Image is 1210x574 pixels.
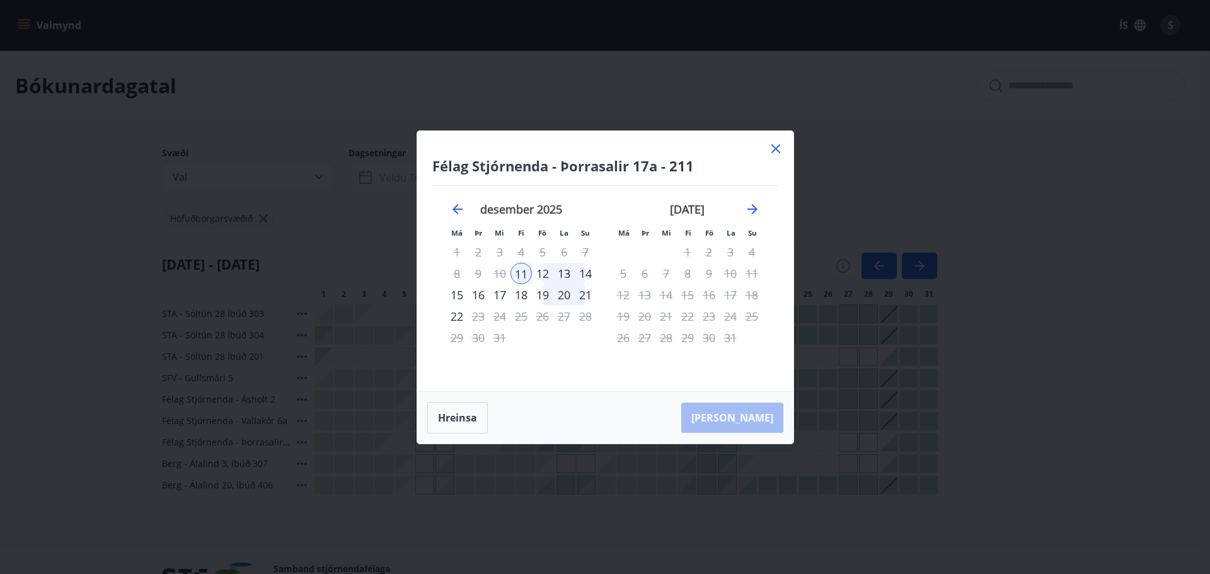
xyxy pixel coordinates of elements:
td: Not available. mánudagur, 1. desember 2025 [446,241,468,263]
td: Not available. þriðjudagur, 20. janúar 2026 [634,306,655,327]
td: Not available. laugardagur, 17. janúar 2026 [720,284,741,306]
div: 19 [532,284,553,306]
td: Not available. laugardagur, 10. janúar 2026 [720,263,741,284]
td: Not available. mánudagur, 12. janúar 2026 [613,284,634,306]
td: Not available. þriðjudagur, 6. janúar 2026 [634,263,655,284]
td: Not available. föstudagur, 30. janúar 2026 [698,327,720,348]
td: Choose laugardagur, 20. desember 2025 as your check-out date. It’s available. [553,284,575,306]
small: Fi [518,228,524,238]
td: Not available. fimmtudagur, 22. janúar 2026 [677,306,698,327]
td: Choose föstudagur, 19. desember 2025 as your check-out date. It’s available. [532,284,553,306]
td: Not available. fimmtudagur, 29. janúar 2026 [677,327,698,348]
div: Move forward to switch to the next month. [745,202,760,217]
td: Not available. miðvikudagur, 28. janúar 2026 [655,327,677,348]
td: Not available. sunnudagur, 4. janúar 2026 [741,241,763,263]
td: Not available. þriðjudagur, 13. janúar 2026 [634,284,655,306]
td: Not available. fimmtudagur, 4. desember 2025 [510,241,532,263]
td: Not available. föstudagur, 26. desember 2025 [532,306,553,327]
td: Not available. laugardagur, 3. janúar 2026 [720,241,741,263]
small: La [727,228,735,238]
td: Not available. sunnudagur, 7. desember 2025 [575,241,596,263]
button: Hreinsa [427,402,488,433]
td: Not available. föstudagur, 2. janúar 2026 [698,241,720,263]
td: Not available. laugardagur, 27. desember 2025 [553,306,575,327]
small: Má [451,228,463,238]
td: Not available. föstudagur, 5. desember 2025 [532,241,553,263]
td: Choose fimmtudagur, 18. desember 2025 as your check-out date. It’s available. [510,284,532,306]
td: Choose þriðjudagur, 16. desember 2025 as your check-out date. It’s available. [468,284,489,306]
td: Not available. miðvikudagur, 10. desember 2025 [489,263,510,284]
strong: desember 2025 [480,202,562,217]
td: Not available. miðvikudagur, 21. janúar 2026 [655,306,677,327]
td: Not available. sunnudagur, 18. janúar 2026 [741,284,763,306]
small: Mi [495,228,504,238]
div: Calendar [432,186,778,376]
td: Not available. miðvikudagur, 31. desember 2025 [489,327,510,348]
h4: Félag Stjórnenda - Þorrasalir 17a - 211 [432,156,778,175]
div: Aðeins útritun í boði [613,263,634,284]
td: Not available. föstudagur, 9. janúar 2026 [698,263,720,284]
td: Choose mánudagur, 22. desember 2025 as your check-out date. It’s available. [446,306,468,327]
small: Su [748,228,757,238]
td: Not available. þriðjudagur, 23. desember 2025 [468,306,489,327]
small: Fö [538,228,546,238]
td: Not available. þriðjudagur, 2. desember 2025 [468,241,489,263]
td: Not available. miðvikudagur, 14. janúar 2026 [655,284,677,306]
td: Choose sunnudagur, 14. desember 2025 as your check-out date. It’s available. [575,263,596,284]
td: Not available. fimmtudagur, 15. janúar 2026 [677,284,698,306]
td: Not available. miðvikudagur, 7. janúar 2026 [655,263,677,284]
strong: [DATE] [670,202,705,217]
div: 15 [446,284,468,306]
small: La [560,228,568,238]
small: Mi [662,228,671,238]
td: Not available. miðvikudagur, 24. desember 2025 [489,306,510,327]
td: Not available. laugardagur, 6. desember 2025 [553,241,575,263]
small: Fi [685,228,691,238]
td: Not available. laugardagur, 24. janúar 2026 [720,306,741,327]
div: 21 [575,284,596,306]
div: Move backward to switch to the previous month. [450,202,465,217]
td: Not available. mánudagur, 8. desember 2025 [446,263,468,284]
td: Choose sunnudagur, 21. desember 2025 as your check-out date. It’s available. [575,284,596,306]
div: 17 [489,284,510,306]
td: Not available. sunnudagur, 25. janúar 2026 [741,306,763,327]
td: Choose mánudagur, 15. desember 2025 as your check-out date. It’s available. [446,284,468,306]
td: Choose laugardagur, 13. desember 2025 as your check-out date. It’s available. [553,263,575,284]
small: Þr [642,228,649,238]
small: Fö [705,228,713,238]
div: 14 [575,263,596,284]
div: 16 [468,284,489,306]
td: Not available. þriðjudagur, 30. desember 2025 [468,327,489,348]
td: Not available. þriðjudagur, 27. janúar 2026 [634,327,655,348]
td: Not available. mánudagur, 5. janúar 2026 [613,263,634,284]
td: Not available. miðvikudagur, 3. desember 2025 [489,241,510,263]
td: Not available. sunnudagur, 11. janúar 2026 [741,263,763,284]
td: Not available. föstudagur, 16. janúar 2026 [698,284,720,306]
td: Choose föstudagur, 12. desember 2025 as your check-out date. It’s available. [532,263,553,284]
div: 18 [510,284,532,306]
td: Choose miðvikudagur, 17. desember 2025 as your check-out date. It’s available. [489,284,510,306]
div: 11 [510,263,532,284]
td: Not available. mánudagur, 26. janúar 2026 [613,327,634,348]
small: Su [581,228,590,238]
small: Þr [475,228,482,238]
td: Not available. þriðjudagur, 9. desember 2025 [468,263,489,284]
td: Not available. fimmtudagur, 1. janúar 2026 [677,241,698,263]
td: Not available. mánudagur, 19. janúar 2026 [613,306,634,327]
div: 20 [553,284,575,306]
div: 13 [553,263,575,284]
td: Not available. laugardagur, 31. janúar 2026 [720,327,741,348]
td: Not available. sunnudagur, 28. desember 2025 [575,306,596,327]
td: Selected as start date. fimmtudagur, 11. desember 2025 [510,263,532,284]
small: Má [618,228,630,238]
div: Aðeins útritun í boði [510,241,532,263]
div: 12 [532,263,553,284]
td: Not available. föstudagur, 23. janúar 2026 [698,306,720,327]
div: Aðeins útritun í boði [446,306,468,327]
td: Not available. fimmtudagur, 8. janúar 2026 [677,263,698,284]
td: Not available. fimmtudagur, 25. desember 2025 [510,306,532,327]
td: Not available. mánudagur, 29. desember 2025 [446,327,468,348]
